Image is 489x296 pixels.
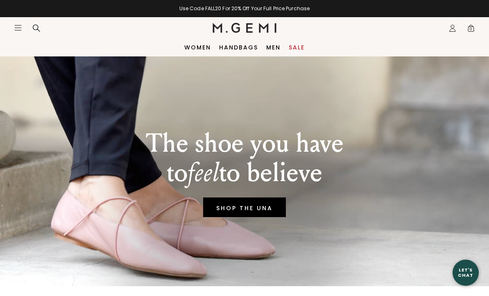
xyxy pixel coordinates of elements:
[146,129,344,158] p: The shoe you have
[453,267,479,278] div: Let's Chat
[14,24,22,32] button: Open site menu
[184,44,211,51] a: Women
[146,158,344,188] p: to to believe
[203,197,286,217] a: SHOP THE UNA
[266,44,281,51] a: Men
[188,157,219,188] em: feel
[467,26,475,34] span: 0
[213,23,277,33] img: M.Gemi
[289,44,305,51] a: Sale
[219,44,258,51] a: Handbags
